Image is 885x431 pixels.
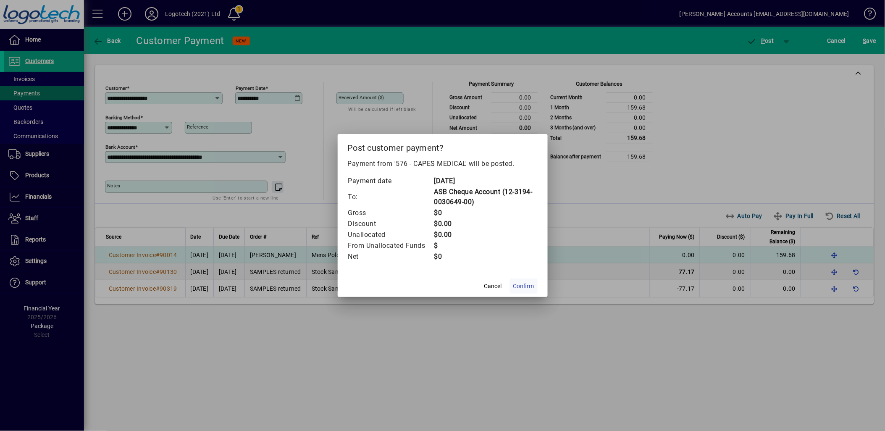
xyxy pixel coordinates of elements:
td: From Unallocated Funds [348,240,434,251]
button: Cancel [480,279,507,294]
span: Confirm [513,282,534,291]
td: $0.00 [434,218,538,229]
td: Payment date [348,176,434,187]
td: $0 [434,251,538,262]
td: Discount [348,218,434,229]
td: To: [348,187,434,208]
td: Unallocated [348,229,434,240]
span: Cancel [484,282,502,291]
td: [DATE] [434,176,538,187]
td: $0 [434,208,538,218]
td: Net [348,251,434,262]
td: $0.00 [434,229,538,240]
button: Confirm [510,279,538,294]
td: ASB Cheque Account (12-3194-0030649-00) [434,187,538,208]
td: $ [434,240,538,251]
td: Gross [348,208,434,218]
h2: Post customer payment? [338,134,548,158]
p: Payment from '576 - CAPES MEDICAL' will be posted. [348,159,538,169]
